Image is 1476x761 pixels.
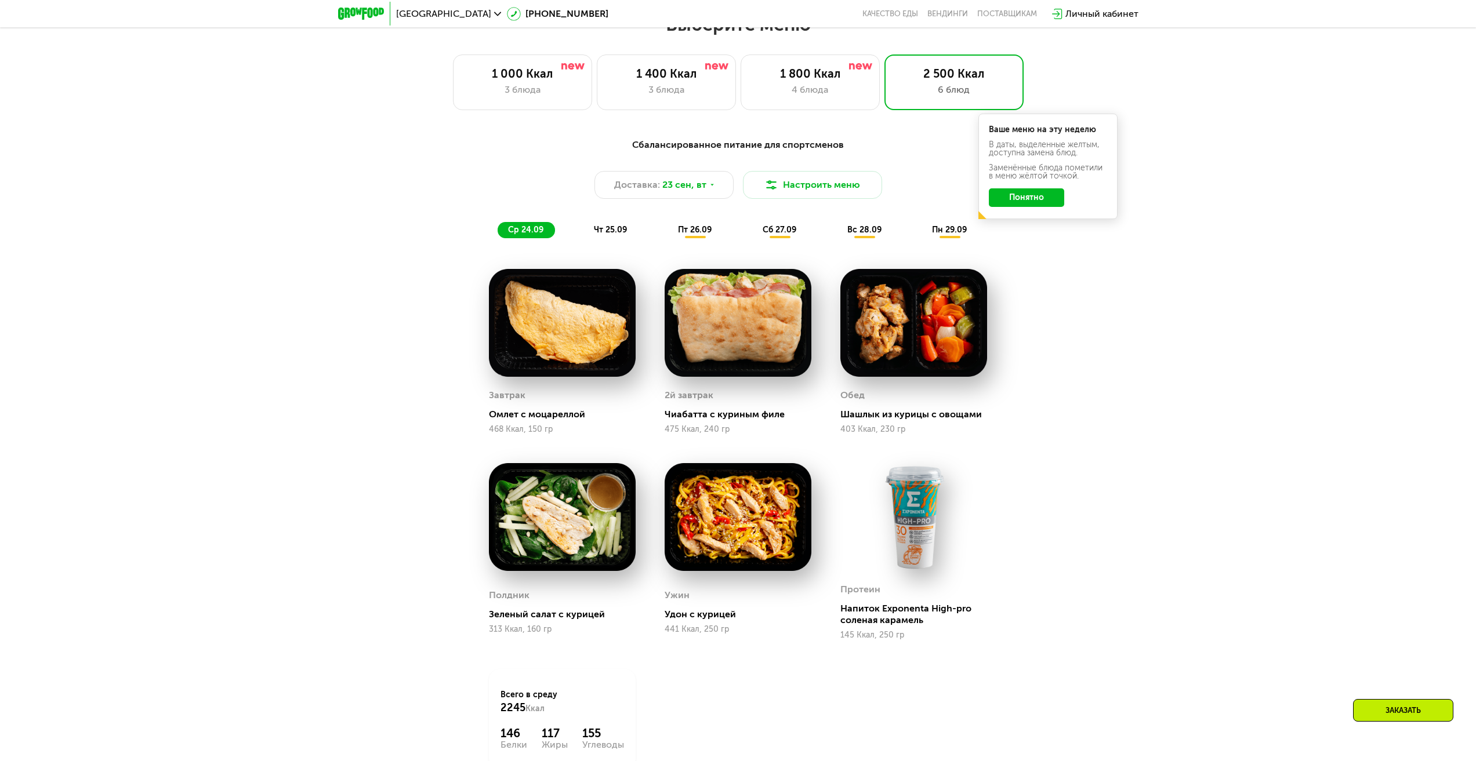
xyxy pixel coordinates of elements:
[932,225,967,235] span: пн 29.09
[395,138,1082,152] div: Сбалансированное питание для спортсменов
[508,225,543,235] span: ср 24.09
[897,83,1011,97] div: 6 блюд
[396,9,491,19] span: [GEOGRAPHIC_DATA]
[1065,7,1138,21] div: Личный кабинет
[609,83,724,97] div: 3 блюда
[897,67,1011,81] div: 2 500 Ккал
[501,689,624,715] div: Всего в среду
[489,609,645,620] div: Зеленый салат с курицей
[862,9,918,19] a: Качество еды
[501,701,525,714] span: 2245
[1353,699,1453,722] div: Заказать
[678,225,712,235] span: пт 26.09
[465,67,580,81] div: 1 000 Ккал
[489,387,525,404] div: Завтрак
[763,225,796,235] span: сб 27.09
[989,126,1107,134] div: Ваше меню на эту неделю
[665,387,713,404] div: 2й завтрак
[977,9,1037,19] div: поставщикам
[582,726,624,740] div: 155
[542,726,568,740] div: 117
[525,704,545,713] span: Ккал
[753,83,868,97] div: 4 блюда
[665,609,821,620] div: Удон с курицей
[989,188,1064,207] button: Понятно
[582,740,624,749] div: Углеводы
[507,7,608,21] a: [PHONE_NUMBER]
[609,67,724,81] div: 1 400 Ккал
[594,225,627,235] span: чт 25.09
[840,603,996,626] div: Напиток Exponenta High-pro соленая карамель
[489,625,636,634] div: 313 Ккал, 160 гр
[489,409,645,420] div: Омлет с моцареллой
[665,587,690,604] div: Ужин
[662,178,706,192] span: 23 сен, вт
[989,164,1107,180] div: Заменённые блюда пометили в меню жёлтой точкой.
[847,225,882,235] span: вс 28.09
[501,740,527,749] div: Белки
[743,171,882,199] button: Настроить меню
[465,83,580,97] div: 3 блюда
[989,141,1107,157] div: В даты, выделенные желтым, доступна замена блюд.
[614,178,660,192] span: Доставка:
[840,425,987,434] div: 403 Ккал, 230 гр
[753,67,868,81] div: 1 800 Ккал
[927,9,968,19] a: Вендинги
[489,425,636,434] div: 468 Ккал, 150 гр
[665,625,811,634] div: 441 Ккал, 250 гр
[665,409,821,420] div: Чиабатта с куриным филе
[489,587,530,604] div: Полдник
[542,740,568,749] div: Жиры
[840,387,865,404] div: Обед
[665,425,811,434] div: 475 Ккал, 240 гр
[840,409,996,420] div: Шашлык из курицы с овощами
[840,631,987,640] div: 145 Ккал, 250 гр
[840,581,880,598] div: Протеин
[501,726,527,740] div: 146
